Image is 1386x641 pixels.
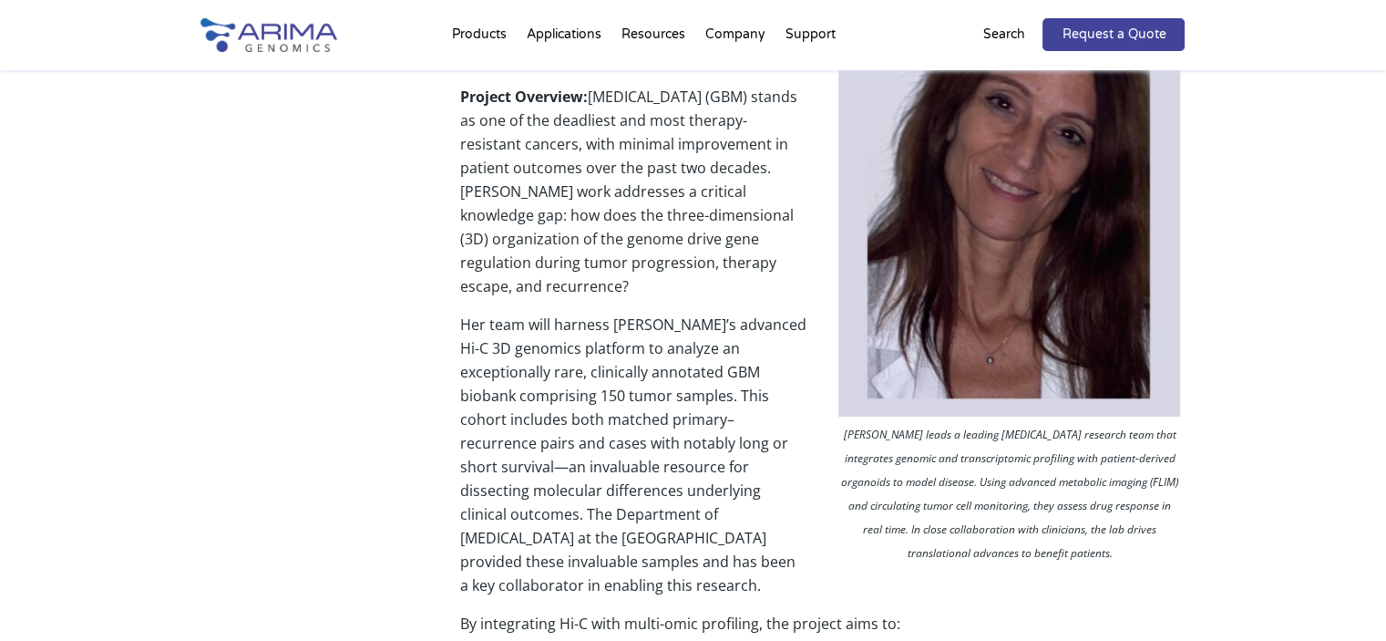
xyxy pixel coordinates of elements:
p: [PERSON_NAME] leads a leading [MEDICAL_DATA] research team that integrates genomic and transcript... [834,423,1185,570]
p: Search [982,23,1024,47]
p: Her team will harness [PERSON_NAME]’s advanced Hi-C 3D genomics platform to analyze an exceptiona... [460,313,1185,612]
p: [MEDICAL_DATA] (GBM) stands as one of the deadliest and most therapy-resistant cancers, with mini... [460,85,1185,313]
img: Arima-Genomics-logo [200,18,337,52]
strong: Project Overview: [460,87,588,107]
a: Request a Quote [1042,18,1185,51]
p: By integrating Hi-C with multi-omic profiling, the project aims to: [460,612,1185,636]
